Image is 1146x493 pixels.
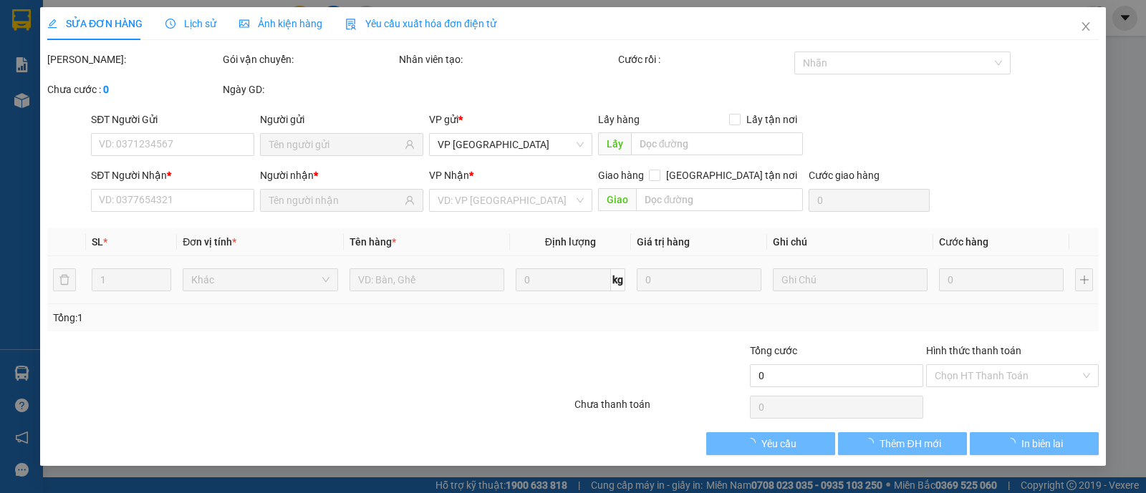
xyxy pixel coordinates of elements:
span: picture [239,19,249,29]
span: Giá trị hàng [637,236,690,248]
div: SĐT Người Gửi [91,112,254,127]
button: Close [1066,7,1106,47]
span: SỬA ĐƠN HÀNG [47,18,143,29]
div: Chưa cước : [47,82,220,97]
span: Đơn vị tính [183,236,236,248]
input: Tên người gửi [269,137,402,152]
span: user [405,195,415,205]
button: delete [53,268,76,291]
input: Dọc đường [631,132,804,155]
div: Tổng: 1 [53,310,443,326]
div: [PERSON_NAME]: [47,52,220,67]
div: VP gửi [429,112,592,127]
div: Người gửi [260,112,423,127]
input: Cước giao hàng [809,189,930,212]
span: Giao hàng [598,170,644,181]
div: Người nhận [260,167,423,183]
span: Định lượng [545,236,596,248]
span: Lấy [598,132,631,155]
span: Yêu cầu [761,436,796,451]
input: 0 [637,268,761,291]
button: In biên lai [970,432,1099,455]
span: Thêm ĐH mới [880,436,940,451]
span: clock-circle [165,19,175,29]
span: Lấy tận nơi [741,112,803,127]
span: loading [864,438,880,448]
span: VP chợ Mũi Né [438,134,584,155]
b: 0 [103,84,109,95]
button: Yêu cầu [706,432,835,455]
span: Giao [598,188,636,211]
span: In biên lai [1021,436,1063,451]
span: Khác [191,269,329,291]
input: Dọc đường [636,188,804,211]
span: Yêu cầu xuất hóa đơn điện tử [345,18,496,29]
span: loading [746,438,761,448]
span: VP Nhận [429,170,469,181]
span: close [1080,21,1092,32]
input: Tên người nhận [269,192,402,208]
div: Chưa thanh toán [573,396,748,421]
input: VD: Bàn, Ghế [350,268,504,291]
span: [GEOGRAPHIC_DATA] tận nơi [660,167,803,183]
input: Ghi Chú [773,268,928,291]
span: edit [47,19,57,29]
div: SĐT Người Nhận [91,167,254,183]
span: SL [92,236,103,248]
span: Tên hàng [350,236,396,248]
input: 0 [939,268,1064,291]
div: Ngày GD: [223,82,395,97]
span: Lấy hàng [598,114,640,125]
span: Tổng cước [750,345,797,356]
span: Lịch sử [165,18,216,29]
span: loading [1006,438,1021,448]
span: Cước hàng [939,236,988,248]
div: Nhân viên tạo: [399,52,616,67]
div: Gói vận chuyển: [223,52,395,67]
span: kg [611,268,625,291]
span: user [405,140,415,150]
label: Cước giao hàng [809,170,880,181]
button: Thêm ĐH mới [838,432,967,455]
button: plus [1075,268,1093,291]
img: icon [345,19,357,30]
th: Ghi chú [767,228,933,256]
label: Hình thức thanh toán [926,345,1021,356]
div: Cước rồi : [618,52,791,67]
span: Ảnh kiện hàng [239,18,322,29]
